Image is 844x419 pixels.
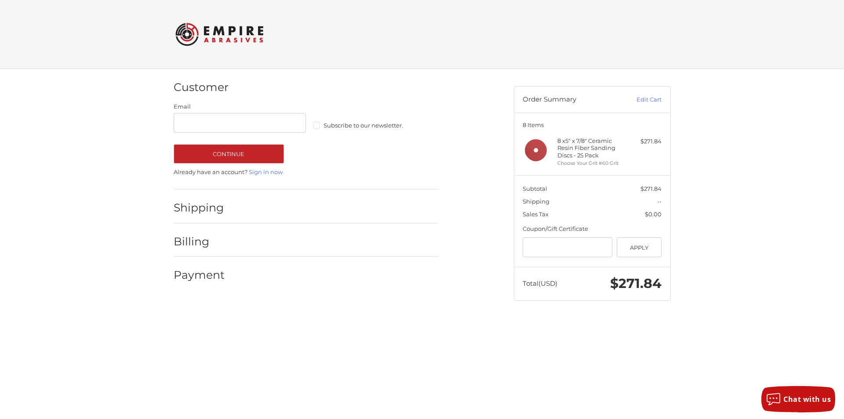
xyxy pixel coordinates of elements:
span: Chat with us [783,394,831,404]
img: Empire Abrasives [175,17,263,51]
h3: Order Summary [523,95,617,104]
span: Subtotal [523,185,547,192]
span: Sales Tax [523,211,549,218]
div: Coupon/Gift Certificate [523,225,662,233]
h2: Shipping [174,201,225,215]
span: Shipping [523,198,549,205]
li: Choose Your Grit #60 Grit [557,160,625,167]
button: Continue [174,144,284,164]
span: Total (USD) [523,279,557,288]
span: $0.00 [645,211,662,218]
button: Apply [617,237,662,257]
label: Email [174,102,306,111]
h2: Payment [174,268,225,282]
span: -- [657,198,662,205]
a: Sign in now [249,168,283,175]
button: Chat with us [761,386,835,412]
span: Subscribe to our newsletter. [324,122,403,129]
span: $271.84 [610,275,662,291]
p: Already have an account? [174,168,439,177]
div: $271.84 [627,137,662,146]
h3: 8 Items [523,121,662,128]
a: Edit Cart [617,95,662,104]
span: $271.84 [640,185,662,192]
h2: Customer [174,80,229,94]
h4: 8 x 5" x 7/8" Ceramic Resin Fiber Sanding Discs - 25 Pack [557,137,625,159]
h2: Billing [174,235,225,248]
input: Gift Certificate or Coupon Code [523,237,612,257]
